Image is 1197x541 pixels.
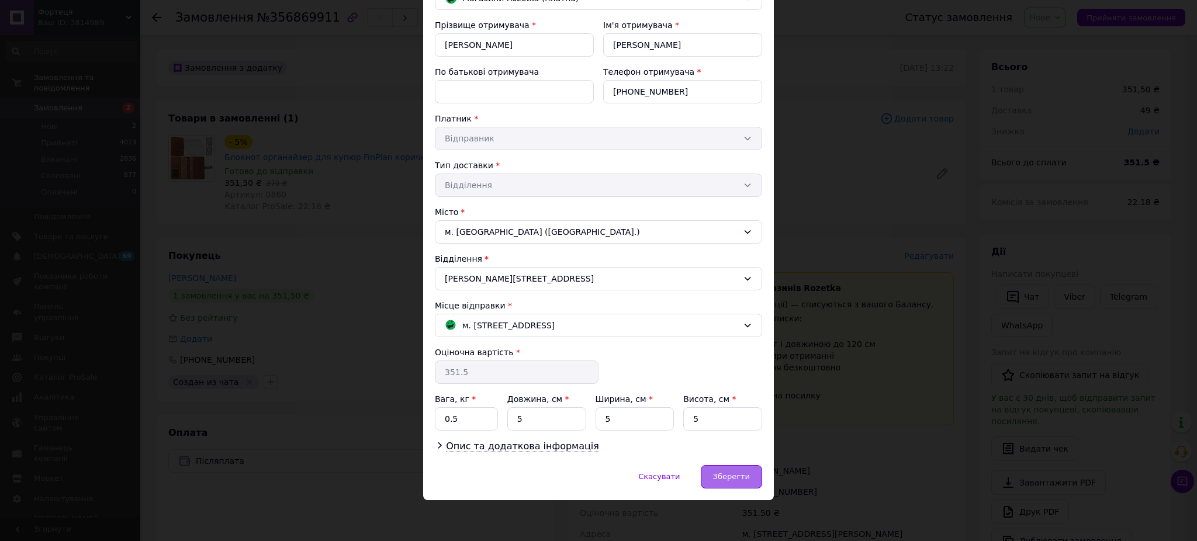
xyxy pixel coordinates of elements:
div: [PERSON_NAME][STREET_ADDRESS] [435,267,762,290]
input: +380 [603,80,762,103]
label: Ім'я отримувача [603,20,673,30]
div: Тип доставки [435,159,762,171]
span: Скасувати [638,472,680,481]
span: Зберегти [713,472,750,481]
label: Оціночна вартість [435,348,513,357]
span: м. [STREET_ADDRESS] [462,319,555,332]
label: Довжина, см [507,394,569,404]
label: Телефон отримувача [603,67,694,77]
label: Ширина, см [596,394,653,404]
label: По батькові отримувача [435,67,539,77]
label: Вага, кг [435,394,476,404]
label: Висота, см [683,394,736,404]
div: Платник [435,113,762,124]
div: Місце відправки [435,300,762,311]
div: Місто [435,206,762,218]
span: Опис та додаткова інформація [446,441,599,452]
div: Відділення [435,253,762,265]
label: Прізвище отримувача [435,20,530,30]
div: м. [GEOGRAPHIC_DATA] ([GEOGRAPHIC_DATA].) [435,220,762,244]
